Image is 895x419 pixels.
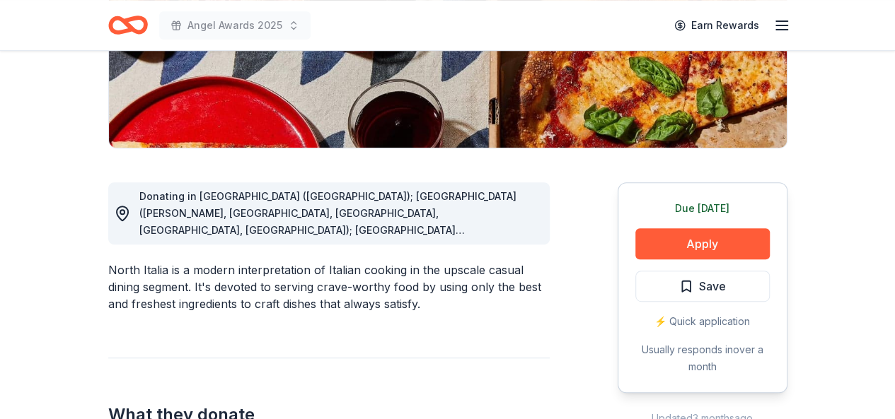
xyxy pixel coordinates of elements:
span: Angel Awards 2025 [187,17,282,34]
a: Home [108,8,148,42]
button: Apply [635,228,770,259]
button: Save [635,271,770,302]
div: Usually responds in over a month [635,341,770,375]
span: Save [699,277,726,295]
button: Angel Awards 2025 [159,11,311,40]
div: North Italia is a modern interpretation of Italian cooking in the upscale casual dining segment. ... [108,261,550,312]
a: Earn Rewards [666,13,768,38]
div: ⚡️ Quick application [635,313,770,330]
div: Due [DATE] [635,200,770,217]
